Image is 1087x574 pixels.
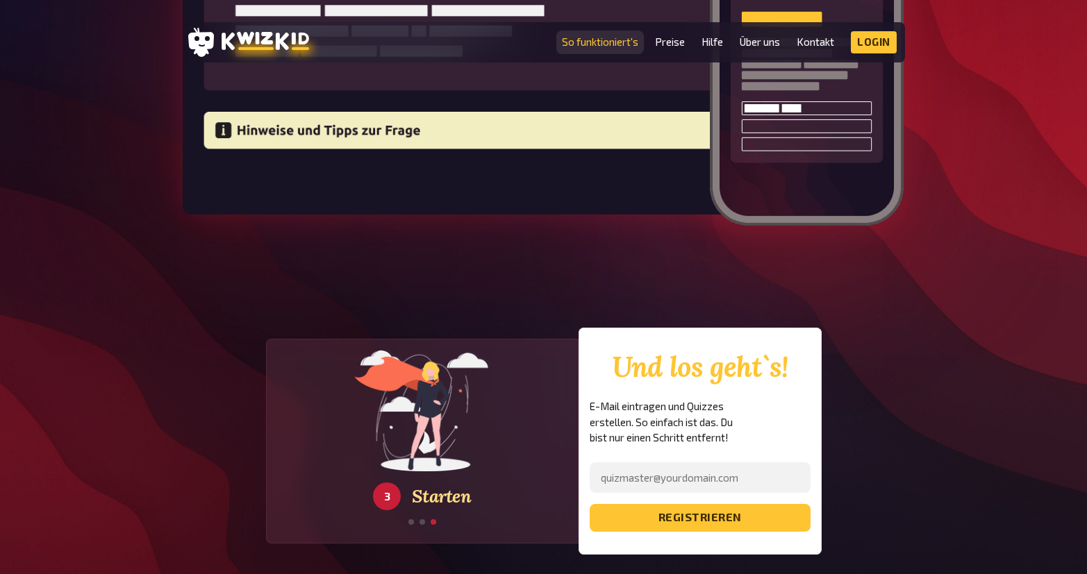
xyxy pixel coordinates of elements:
[562,36,638,48] a: So funktioniert's
[590,504,811,532] button: registrieren
[412,486,471,507] h3: Starten
[373,482,401,510] div: 3
[740,36,780,48] a: Über uns
[590,351,811,383] h2: Und los geht`s!
[590,462,811,493] input: quizmaster@yourdomain.com
[655,36,685,48] a: Preise
[590,398,811,446] p: E-Mail eintragen und Quizzes erstellen. So einfach ist das. Du bist nur einen Schritt entfernt!
[335,350,509,471] img: start
[702,36,723,48] a: Hilfe
[851,31,897,53] a: Login
[797,36,834,48] a: Kontakt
